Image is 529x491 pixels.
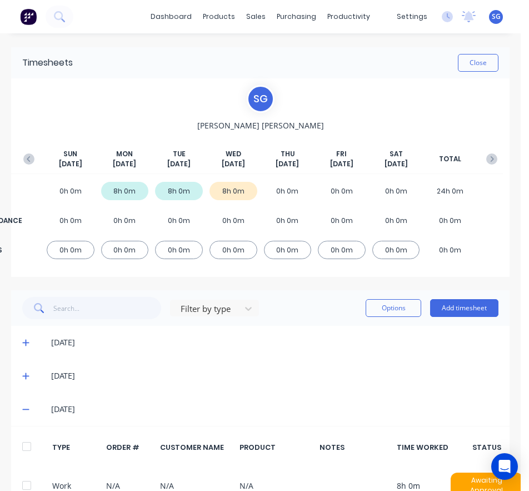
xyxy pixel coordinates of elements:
[106,442,154,453] div: ORDER #
[281,149,295,159] span: THU
[47,241,94,259] div: 0h 0m
[47,182,94,200] div: 0h 0m
[372,182,420,200] div: 0h 0m
[173,149,186,159] span: TUE
[320,442,391,453] div: NOTES
[385,159,408,169] span: [DATE]
[322,8,376,25] div: productivity
[155,182,203,200] div: 8h 0m
[318,182,366,200] div: 0h 0m
[458,54,498,72] button: Close
[239,442,313,453] div: PRODUCT
[63,149,77,159] span: SUN
[366,299,421,317] button: Options
[209,182,257,200] div: 8h 0m
[475,442,498,453] div: STATUS
[247,85,275,113] div: S G
[264,241,312,259] div: 0h 0m
[155,211,203,230] div: 0h 0m
[271,8,322,25] div: purchasing
[397,442,468,453] div: TIME WORKED
[47,211,94,230] div: 0h 0m
[145,8,197,25] a: dashboard
[53,297,162,319] input: Search...
[241,8,271,25] div: sales
[116,149,133,159] span: MON
[330,159,353,169] span: [DATE]
[209,241,257,259] div: 0h 0m
[372,241,420,259] div: 0h 0m
[390,149,403,159] span: SAT
[20,8,37,25] img: Factory
[197,8,241,25] div: products
[318,211,366,230] div: 0h 0m
[222,159,245,169] span: [DATE]
[426,182,474,200] div: 24h 0m
[51,370,498,382] div: [DATE]
[209,211,257,230] div: 0h 0m
[391,8,433,25] div: settings
[336,149,347,159] span: FRI
[318,241,366,259] div: 0h 0m
[264,211,312,230] div: 0h 0m
[101,211,149,230] div: 0h 0m
[264,182,312,200] div: 0h 0m
[226,149,241,159] span: WED
[372,211,420,230] div: 0h 0m
[491,453,518,480] div: Open Intercom Messenger
[101,182,149,200] div: 8h 0m
[430,299,498,317] button: Add timesheet
[51,403,498,415] div: [DATE]
[197,120,324,131] span: [PERSON_NAME] [PERSON_NAME]
[426,211,474,230] div: 0h 0m
[276,159,299,169] span: [DATE]
[439,154,461,164] span: TOTAL
[52,442,100,453] div: TYPE
[167,159,191,169] span: [DATE]
[426,241,474,259] div: 0h 0m
[51,336,498,349] div: [DATE]
[155,241,203,259] div: 0h 0m
[160,442,233,453] div: CUSTOMER NAME
[492,12,501,22] span: SG
[22,56,73,70] div: Timesheets
[101,241,149,259] div: 0h 0m
[113,159,136,169] span: [DATE]
[59,159,82,169] span: [DATE]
